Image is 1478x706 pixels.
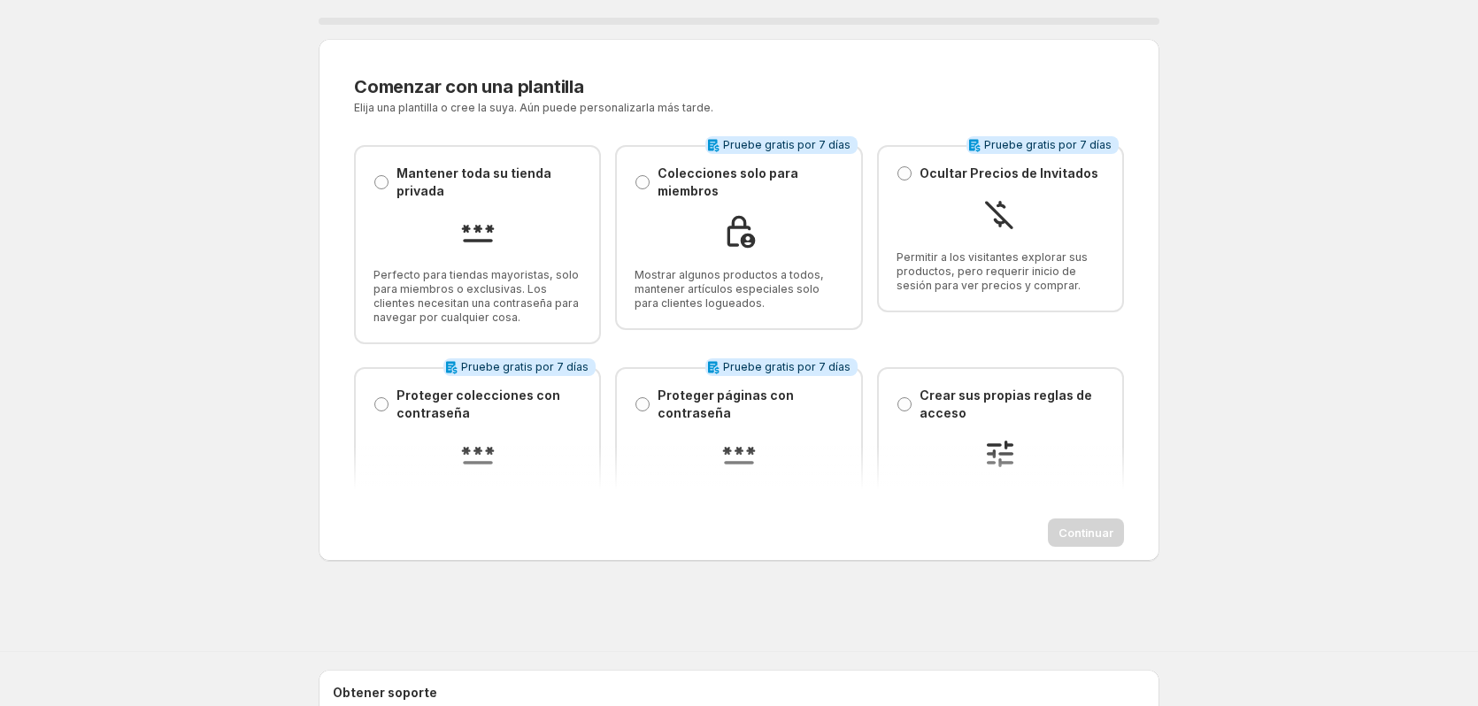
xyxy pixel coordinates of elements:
span: Pruebe gratis por 7 días [984,138,1112,152]
p: Elija una plantilla o cree la suya. Aún puede personalizarla más tarde. [354,101,912,115]
p: Proteger colecciones con contraseña [396,387,581,422]
img: Proteger colecciones con contraseña [460,436,496,472]
span: Perfecto para tiendas mayoristas, solo para miembros o exclusivas. Los clientes necesitan una con... [373,268,581,325]
img: Mantener toda su tienda privada [460,214,496,249]
p: Crear sus propias reglas de acceso [920,387,1105,422]
span: Mostrar algunos productos a todos, mantener artículos especiales solo para clientes logueados. [635,268,843,311]
p: Ocultar Precios de Invitados [920,165,1098,182]
span: Permitir a los visitantes explorar sus productos, pero requerir inicio de sesión para ver precios... [897,250,1105,293]
img: Proteger páginas con contraseña [721,436,757,472]
p: Mantener toda su tienda privada [396,165,581,200]
img: Ocultar Precios de Invitados [982,196,1018,232]
p: Colecciones solo para miembros [658,165,843,200]
span: Pruebe gratis por 7 días [723,360,851,374]
span: Comenzar con una plantilla [354,76,584,97]
h2: Obtener soporte [333,684,1145,702]
span: Pruebe gratis por 7 días [723,138,851,152]
img: Colecciones solo para miembros [721,214,757,249]
p: Proteger páginas con contraseña [658,387,843,422]
span: Pruebe gratis por 7 días [461,360,589,374]
img: Crear sus propias reglas de acceso [982,436,1018,472]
